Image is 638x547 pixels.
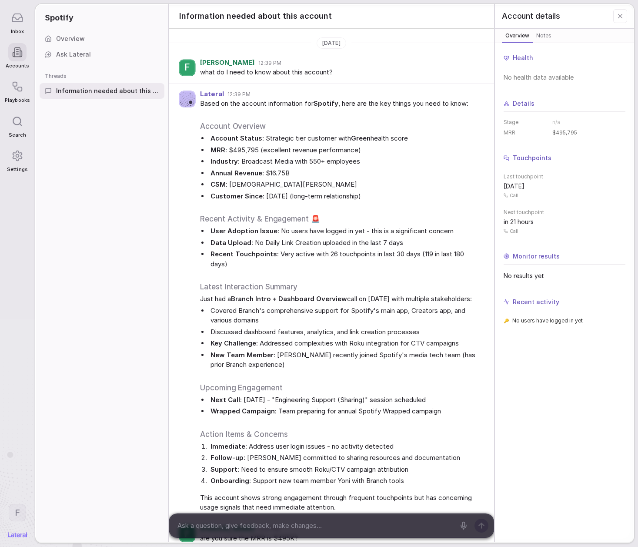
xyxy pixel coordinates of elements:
[513,252,560,261] span: Monitor results
[11,29,24,34] span: Inbox
[209,442,480,452] li: : Address user login issues - no activity detected
[314,99,338,107] strong: Spotify
[200,294,480,304] span: Just had a call on [DATE] with multiple stakeholders:
[513,298,559,306] span: Recent activity
[209,157,480,167] li: : Broadcast Media with 550+ employees
[209,226,480,236] li: : No users have logged in yet - this is a significant concern
[8,532,27,537] img: Lateral
[210,192,263,200] strong: Customer Since
[210,134,262,142] strong: Account Status
[534,31,553,40] span: Notes
[5,142,30,177] a: Settings
[40,83,164,99] a: Information needed about this account
[209,180,480,190] li: : [DEMOGRAPHIC_DATA][PERSON_NAME]
[40,47,164,62] a: Ask Lateral
[210,453,244,462] strong: Follow-up
[200,382,480,393] h2: Upcoming Engagement
[210,442,245,450] strong: Immediate
[45,73,67,80] span: Threads
[45,12,73,23] span: Spotify
[227,91,251,98] span: 12:39 PM
[179,91,195,107] img: Agent avatar
[504,73,625,82] span: No health data available
[504,209,625,216] span: Next touchpoint
[209,339,480,349] li: : Addressed complexities with Roku integration for CTV campaigns
[504,182,524,191] span: [DATE]
[209,465,480,475] li: : Need to ensure smooth Roku/CTV campaign attribution
[9,132,26,138] span: Search
[210,351,274,359] strong: New Team Member
[210,238,251,247] strong: Data Upload
[200,99,480,109] span: Based on the account information for , here are the key things you need to know:
[200,534,480,544] span: are you sure the MRR is $495K?
[258,60,281,67] span: 12:39 PM
[209,476,480,486] li: : Support new team member Yoni with Branch tools
[56,50,91,59] span: Ask Lateral
[210,146,225,154] strong: MRR
[502,10,560,22] span: Account details
[351,134,371,142] strong: Green
[210,477,249,485] strong: Onboarding
[209,395,480,405] li: : [DATE] - "Engineering Support (Sharing)" session scheduled
[210,407,275,415] strong: Wrapped Campaign
[322,40,340,47] span: [DATE]
[200,91,224,98] span: Lateral
[5,39,30,73] a: Accounts
[513,54,533,62] span: Health
[200,281,480,292] h2: Latest Interaction Summary
[510,192,518,198] span: Call
[210,339,256,347] strong: Key Challenge
[209,327,480,337] li: Discussed dashboard features, analytics, and link creation processes
[15,507,20,518] span: F
[209,406,480,416] li: : Team preparing for annual Spotify Wrapped campaign
[504,129,547,136] dt: MRR
[200,59,255,67] span: [PERSON_NAME]
[5,73,30,107] a: Playbooks
[200,67,480,77] span: what do I need to know about this account?
[209,238,480,248] li: : No Daily Link Creation uploaded in the last 7 days
[210,169,262,177] strong: Annual Revenue
[210,396,240,404] strong: Next Call
[552,129,577,136] span: $495,795
[7,167,27,172] span: Settings
[200,429,480,440] h2: Action Items & Concerns
[200,493,480,513] span: This account shows strong engagement through frequent touchpoints but has concerning usage signal...
[513,99,534,108] span: Details
[504,173,625,180] span: Last touchpoint
[209,306,480,326] li: Covered Branch's comprehensive support for Spotify's main app, Creators app, and various domains
[209,249,480,269] li: : Very active with 26 touchpoints in last 30 days (119 in last 180 days)
[209,134,480,144] li: : Strategic tier customer with health score
[552,119,560,126] span: n/a
[504,31,531,40] span: Overview
[6,63,29,69] span: Accounts
[209,168,480,178] li: : $16.75B
[200,121,480,132] h2: Account Overview
[513,154,551,162] span: Touchpoints
[210,227,277,235] strong: User Adoption Issue
[504,272,625,280] span: No results yet
[510,228,518,234] span: Call
[209,453,480,463] li: : [PERSON_NAME] committed to sharing resources and documentation
[56,87,159,95] span: Information needed about this account
[5,4,30,39] a: Inbox
[210,157,238,165] strong: Industry
[210,465,237,473] strong: Support
[512,317,583,324] span: No users have logged in yet
[5,97,30,103] span: Playbooks
[210,180,226,188] strong: CSM
[210,250,277,258] strong: Recent Touchpoints
[504,218,534,226] span: in 21 hours
[40,31,164,47] a: Overview
[184,62,190,73] span: F
[504,318,509,324] span: 🔑
[200,213,480,225] h2: Recent Activity & Engagement 🚨
[209,350,480,370] li: : [PERSON_NAME] recently joined Spotify's media tech team (has prior Branch experience)
[231,295,347,303] strong: Branch Intro + Dashboard Overview
[179,10,331,22] span: Information needed about this account
[56,34,85,43] span: Overview
[209,191,480,201] li: : [DATE] (long-term relationship)
[504,119,547,126] dt: Stage
[209,145,480,155] li: : $495,795 (excellent revenue performance)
